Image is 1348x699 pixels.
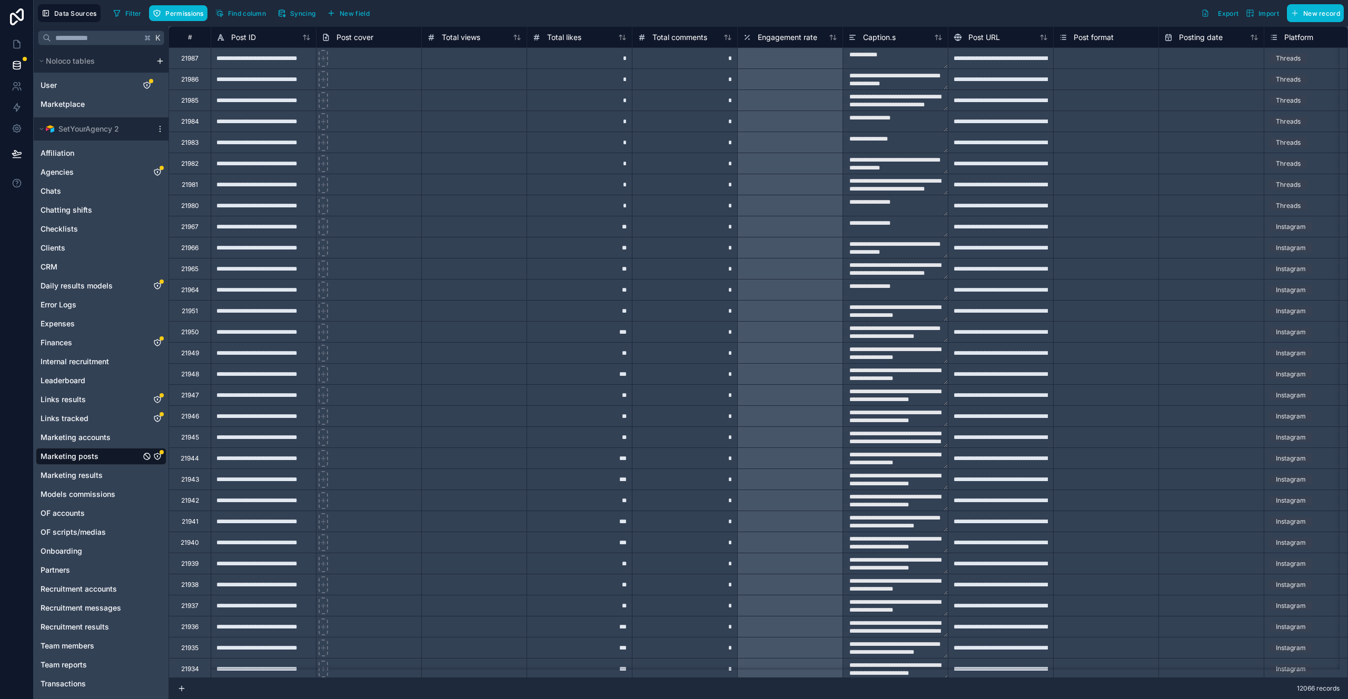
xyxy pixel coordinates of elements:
a: Leaderboard [41,375,141,386]
div: Recruitment accounts [36,581,166,597]
a: Recruitment messages [41,603,141,613]
a: Models commissions [41,489,141,500]
span: Error Logs [41,299,76,310]
span: New record [1303,9,1340,17]
span: Transactions [41,678,86,689]
a: Transactions [41,678,141,689]
span: Post ID [231,32,256,43]
span: Marketing accounts [41,432,111,443]
button: Filter [109,5,145,21]
span: Affiliation [41,148,74,158]
div: Instagram [1276,306,1306,316]
div: Instagram [1276,264,1306,274]
span: Marketing posts [41,451,98,462]
div: Clients [36,239,166,256]
div: 21946 [181,412,199,421]
span: Syncing [290,9,315,17]
a: CRM [41,262,141,272]
div: Instagram [1276,475,1306,484]
div: CRM [36,258,166,275]
div: 21938 [181,581,199,589]
div: Internal recruitment [36,353,166,370]
div: Instagram [1276,517,1306,526]
div: 21945 [181,433,199,442]
span: Marketing results [41,470,103,481]
a: Marketplace [41,99,130,109]
a: Permissions [149,5,211,21]
span: Links results [41,394,86,405]
span: Noloco tables [46,56,95,66]
div: 21937 [181,602,199,610]
div: Marketing accounts [36,429,166,446]
span: Checklists [41,224,78,234]
div: 21950 [181,328,199,336]
span: CRM [41,262,57,272]
a: OF scripts/medias [41,527,141,537]
a: Partners [41,565,141,575]
div: Instagram [1276,285,1306,295]
div: Instagram [1276,454,1306,463]
div: Links tracked [36,410,166,427]
a: Internal recruitment [41,356,141,367]
div: Threads [1276,54,1301,63]
div: Chatting shifts [36,202,166,218]
div: Threads [1276,201,1301,211]
span: 12066 records [1297,684,1340,693]
div: Chats [36,183,166,199]
div: Instagram [1276,370,1306,379]
span: Find column [228,9,266,17]
span: Daily results models [41,281,113,291]
div: 21943 [181,475,199,484]
div: 21965 [181,265,199,273]
span: Leaderboard [41,375,85,386]
span: Recruitment messages [41,603,121,613]
div: Daily results models [36,277,166,294]
a: Daily results models [41,281,141,291]
span: Recruitment accounts [41,584,117,594]
div: 21949 [181,349,199,357]
div: Instagram [1276,412,1306,421]
span: Engagement rate [758,32,817,43]
button: Airtable LogoSetYourAgency 2 [36,122,152,136]
img: Airtable Logo [46,125,54,133]
div: Models commissions [36,486,166,503]
span: Chatting shifts [41,205,92,215]
div: Instagram [1276,643,1306,653]
div: Error Logs [36,296,166,313]
div: 21980 [181,202,199,210]
div: 21934 [181,665,199,673]
a: Affiliation [41,148,141,158]
a: Links tracked [41,413,141,424]
button: Syncing [274,5,319,21]
div: 21942 [181,496,199,505]
a: Chatting shifts [41,205,141,215]
span: User [41,80,57,91]
a: Chats [41,186,141,196]
div: 21981 [182,181,198,189]
div: 21982 [181,159,199,168]
div: Instagram [1276,496,1306,505]
div: OF accounts [36,505,166,522]
div: Instagram [1276,433,1306,442]
a: Team reports [41,660,141,670]
span: Caption.s [863,32,896,43]
a: Marketing accounts [41,432,141,443]
span: Post cover [336,32,373,43]
div: Recruitment results [36,618,166,635]
a: Recruitment results [41,622,141,632]
button: Permissions [149,5,207,21]
button: Import [1242,4,1283,22]
div: 21947 [181,391,199,400]
span: Total likes [547,32,581,43]
div: Links results [36,391,166,408]
span: Permissions [165,9,203,17]
button: Export [1197,4,1242,22]
a: Expenses [41,318,141,329]
div: 21987 [181,54,199,63]
div: Finances [36,334,166,351]
a: Agencies [41,167,141,177]
span: Links tracked [41,413,88,424]
div: User [36,77,166,94]
div: Marketing results [36,467,166,484]
div: Instagram [1276,664,1306,674]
